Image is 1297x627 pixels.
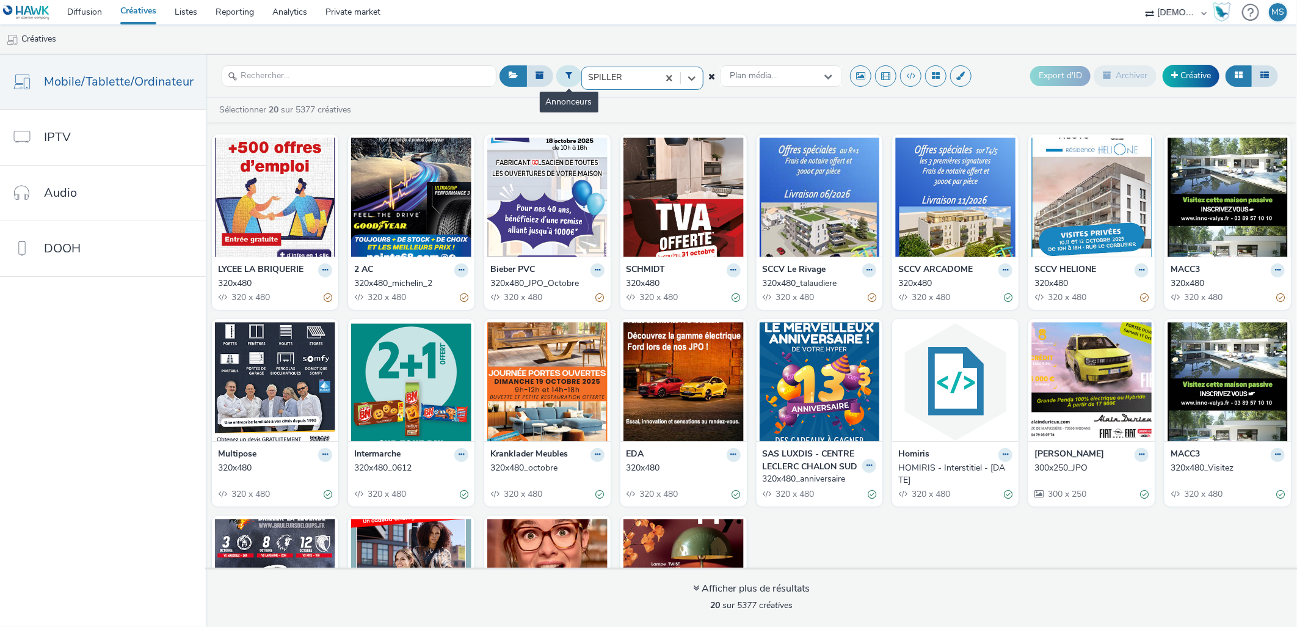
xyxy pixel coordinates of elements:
img: HOMIRIS - Interstitiel - Oct2025 visual [895,322,1015,441]
div: Partiellement valide [1140,291,1149,304]
span: 300 x 250 [1047,488,1086,500]
div: Valide [1140,488,1149,501]
div: 320x480_octobre [490,462,600,474]
div: HOMIRIS - Interstitiel - [DATE] [898,462,1008,487]
strong: 20 [710,599,720,611]
strong: Intermarche [354,448,401,462]
div: 300x250_JPO [1034,462,1144,474]
a: HOMIRIS - Interstitiel - [DATE] [898,462,1012,487]
span: 320 x 480 [910,488,950,500]
span: 320 x 480 [1047,291,1086,303]
span: 320 x 480 [1183,488,1223,500]
a: 320x480_michelin_2 [354,277,468,290]
div: MS [1272,3,1285,21]
div: 320x480 [898,277,1008,290]
strong: [PERSON_NAME] [1034,448,1104,462]
button: Archiver [1094,65,1157,86]
img: Hawk Academy [1213,2,1231,22]
div: Valide [324,488,332,501]
a: 320x480 [1171,277,1285,290]
img: 320x480_0612 visual [351,322,471,441]
div: 320x480 [1034,277,1144,290]
div: Partiellement valide [324,291,332,304]
span: 320 x 480 [503,488,542,500]
a: 320x480_anniversaire [763,473,877,485]
span: 320 x 480 [503,291,542,303]
a: 320x480_0612 [354,462,468,474]
strong: Multipose [218,448,256,462]
img: 320x480 visual [895,137,1015,257]
strong: SCCV ARCADOME [898,263,973,277]
strong: EDA [627,448,644,462]
img: 320x480_talaudiere visual [760,137,880,257]
a: 320x480 [898,277,1012,290]
div: 320x480_JPO_Octobre [490,277,600,290]
strong: Bieber PVC [490,263,535,277]
div: Valide [1004,488,1012,501]
strong: MACC3 [1171,263,1200,277]
div: 320x480 [1171,277,1280,290]
button: Export d'ID [1030,66,1091,86]
button: Liste [1251,65,1278,86]
strong: Homiris [898,448,929,462]
span: DOOH [44,240,81,257]
span: 320 x 480 [910,291,950,303]
a: 320x480_octobre [490,462,605,474]
strong: SCCV Le Rivage [763,263,826,277]
strong: 2 AC [354,263,373,277]
div: Partiellement valide [868,291,876,304]
button: Grille [1226,65,1252,86]
div: Partiellement valide [460,291,468,304]
span: 320 x 480 [1183,291,1223,303]
div: Afficher plus de résultats [693,582,810,596]
strong: SCCV HELIONE [1034,263,1096,277]
img: 320x480_Visitez visual [1168,322,1288,441]
span: sur 5377 créatives [710,599,793,611]
a: 320x480 [1034,277,1149,290]
div: Valide [732,488,741,501]
a: Hawk Academy [1213,2,1236,22]
div: 320x480 [627,277,736,290]
span: Mobile/Tablette/Ordinateur [44,73,194,90]
a: 320x480 [627,462,741,474]
span: 320 x 480 [230,488,270,500]
a: Créative [1163,65,1219,87]
div: 320x480_anniversaire [763,473,872,485]
span: 320 x 480 [775,488,815,500]
span: 320 x 480 [366,488,406,500]
img: 320x480 visual [215,322,335,441]
img: 320x480_anniversaire visual [760,322,880,441]
div: Valide [596,488,605,501]
img: undefined Logo [3,5,50,20]
span: 320 x 480 [366,291,406,303]
div: Valide [868,488,876,501]
img: 320x480_octobre visual [487,322,608,441]
div: 320x480_Visitez [1171,462,1280,474]
img: 320x480 visual [623,322,744,441]
a: Sélectionner sur 5377 créatives [218,104,356,116]
div: Valide [1276,488,1285,501]
strong: LYCEE LA BRIQUERIE [218,263,303,277]
img: 320x480 visual [1168,137,1288,257]
a: 320x480_talaudiere [763,277,877,290]
strong: SCHMIDT [627,263,666,277]
span: Audio [44,184,77,202]
div: 320x480_0612 [354,462,463,474]
div: Partiellement valide [1276,291,1285,304]
div: 320x480_michelin_2 [354,277,463,290]
span: 320 x 480 [230,291,270,303]
div: 320x480_talaudiere [763,277,872,290]
img: 320x480 visual [623,137,744,257]
a: 320x480_Visitez [1171,462,1285,474]
a: 320x480_JPO_Octobre [490,277,605,290]
a: 320x480 [218,277,332,290]
div: Valide [460,488,468,501]
img: 320x480_michelin_2 visual [351,137,471,257]
a: 300x250_JPO [1034,462,1149,474]
div: 320x480 [218,277,327,290]
strong: MACC3 [1171,448,1200,462]
img: mobile [6,34,18,46]
a: 320x480 [218,462,332,474]
span: IPTV [44,128,71,146]
strong: Kranklader Meubles [490,448,568,462]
